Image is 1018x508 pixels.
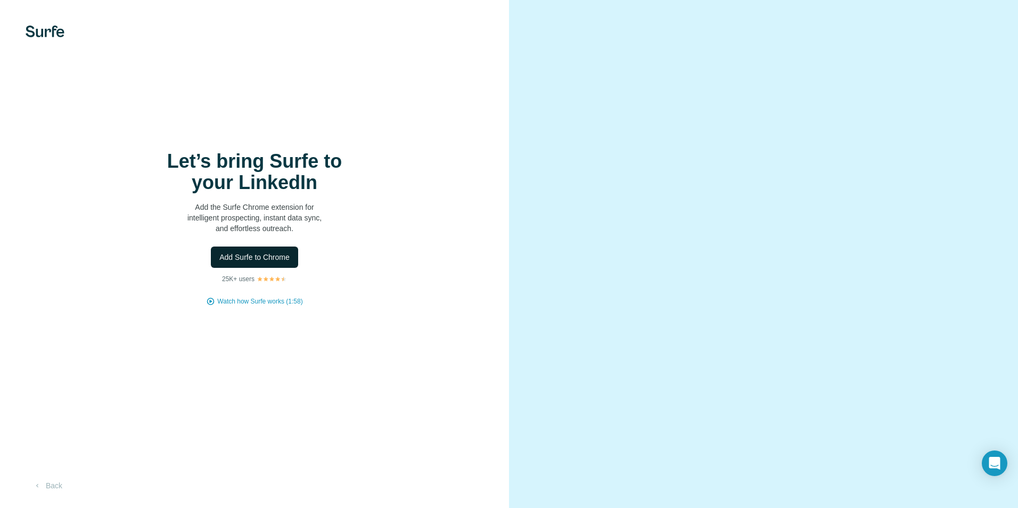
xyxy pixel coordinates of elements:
[148,202,361,234] p: Add the Surfe Chrome extension for intelligent prospecting, instant data sync, and effortless out...
[257,276,287,282] img: Rating Stars
[26,476,70,495] button: Back
[217,297,302,306] button: Watch how Surfe works (1:58)
[26,26,64,37] img: Surfe's logo
[211,247,298,268] button: Add Surfe to Chrome
[219,252,290,263] span: Add Surfe to Chrome
[982,450,1007,476] div: Open Intercom Messenger
[148,151,361,193] h1: Let’s bring Surfe to your LinkedIn
[222,274,254,284] p: 25K+ users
